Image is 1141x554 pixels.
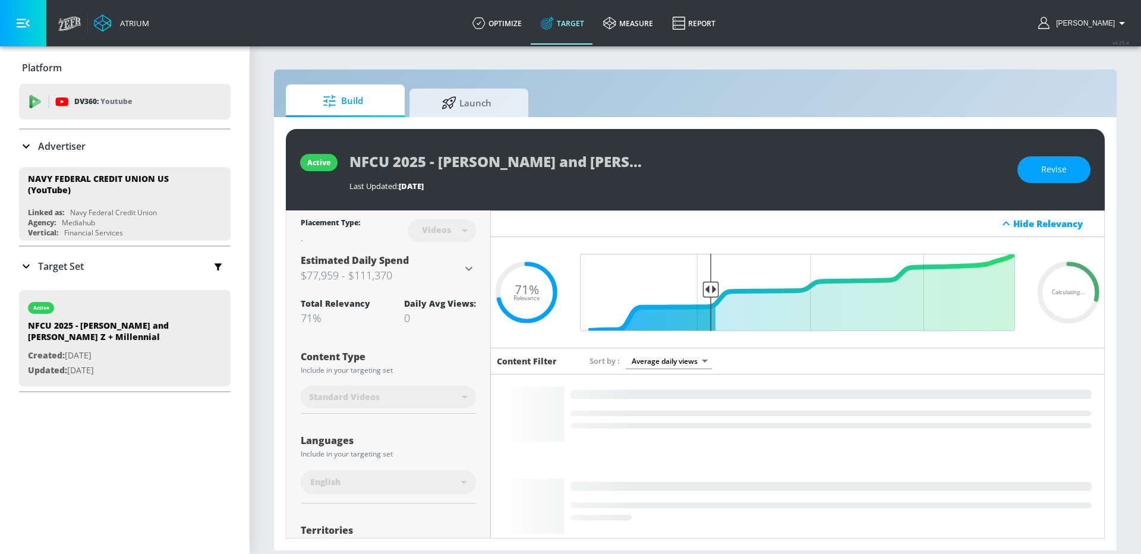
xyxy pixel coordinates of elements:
[1017,156,1090,183] button: Revise
[100,95,132,108] p: Youtube
[28,348,194,363] p: [DATE]
[574,254,1021,331] input: Final Threshold
[301,525,476,535] div: Territories
[404,311,476,325] div: 0
[663,2,725,45] a: Report
[28,363,194,378] p: [DATE]
[38,260,84,273] p: Target Set
[594,2,663,45] a: measure
[28,364,67,376] span: Updated:
[94,14,149,32] a: Atrium
[301,218,360,230] div: Placement Type:
[1041,162,1067,177] span: Revise
[1051,19,1115,27] span: login as: nathan.mistretta@zefr.com
[399,181,424,191] span: [DATE]
[28,207,64,218] div: Linked as:
[626,353,712,369] div: Average daily views
[1112,39,1129,46] span: v 4.25.4
[38,140,86,153] p: Advertiser
[22,61,62,74] p: Platform
[301,436,476,445] div: Languages
[491,210,1104,237] div: Hide Relevancy
[70,207,157,218] div: Navy Federal Credit Union
[33,305,49,311] div: active
[531,2,594,45] a: Target
[301,367,476,374] div: Include in your targeting set
[19,290,231,386] div: activeNFCU 2025 - [PERSON_NAME] and [PERSON_NAME] Z + MillennialCreated:[DATE]Updated:[DATE]
[19,167,231,241] div: NAVY FEDERAL CREDIT UNION US (YouTube)Linked as:Navy Federal Credit UnionAgency:MediahubVertical:...
[64,228,123,238] div: Financial Services
[301,267,462,284] h3: $77,959 - $111,370
[301,451,476,458] div: Include in your targeting set
[19,84,231,119] div: DV360: Youtube
[28,228,58,238] div: Vertical:
[463,2,531,45] a: optimize
[301,352,476,361] div: Content Type
[28,320,194,348] div: NFCU 2025 - [PERSON_NAME] and [PERSON_NAME] Z + Millennial
[74,95,132,108] p: DV360:
[1052,289,1085,295] span: Calculating...
[515,283,539,295] span: 71%
[590,355,620,366] span: Sort by
[349,181,1006,191] div: Last Updated:
[301,254,409,267] span: Estimated Daily Spend
[28,173,211,196] div: NAVY FEDERAL CREDIT UNION US (YouTube)
[28,350,65,361] span: Created:
[301,311,370,325] div: 71%
[310,476,341,488] span: English
[19,130,231,163] div: Advertiser
[301,254,476,284] div: Estimated Daily Spend$77,959 - $111,370
[301,298,370,309] div: Total Relevancy
[19,51,231,84] div: Platform
[1013,218,1098,229] div: Hide Relevancy
[497,355,557,367] h6: Content Filter
[307,158,330,168] div: active
[115,18,149,29] div: Atrium
[309,391,380,403] span: Standard Videos
[513,295,540,301] span: Relevance
[298,87,388,115] span: Build
[421,89,512,117] span: Launch
[416,225,457,235] div: Videos
[62,218,95,228] div: Mediahub
[28,218,56,228] div: Agency:
[1038,16,1129,30] button: [PERSON_NAME]
[301,470,476,494] div: English
[19,247,231,286] div: Target Set
[404,298,476,309] div: Daily Avg Views:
